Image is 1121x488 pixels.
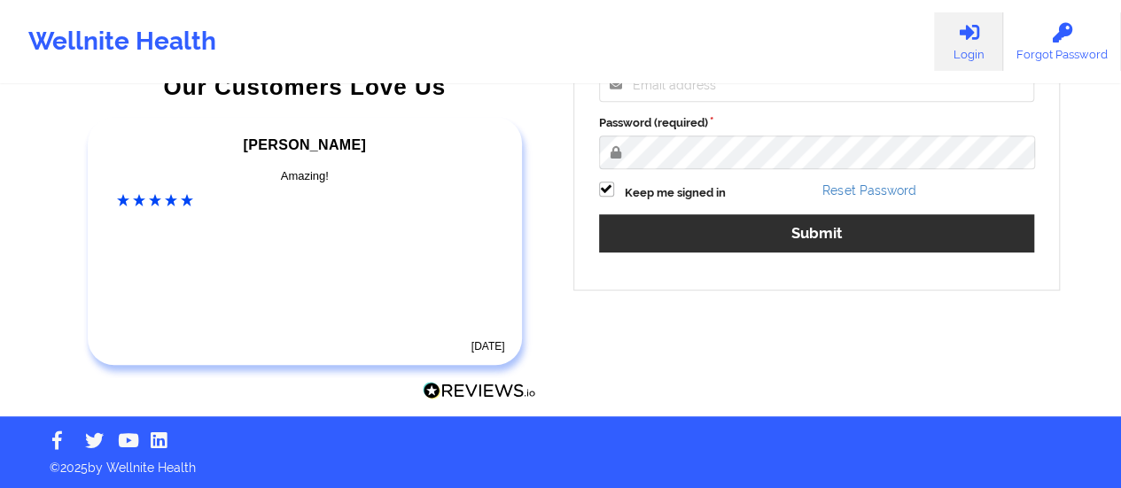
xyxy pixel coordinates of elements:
button: Submit [599,214,1035,252]
label: Password (required) [599,114,1035,132]
a: Login [934,12,1003,71]
a: Forgot Password [1003,12,1121,71]
span: [PERSON_NAME] [244,137,366,152]
a: Reset Password [822,183,915,198]
a: Reviews.io Logo [423,382,536,405]
input: Email address [599,68,1035,102]
div: Our Customers Love Us [74,78,536,96]
img: Reviews.io Logo [423,382,536,400]
time: [DATE] [471,340,505,352]
div: Amazing! [117,167,493,185]
p: © 2025 by Wellnite Health [37,446,1084,476]
label: Keep me signed in [625,184,726,202]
